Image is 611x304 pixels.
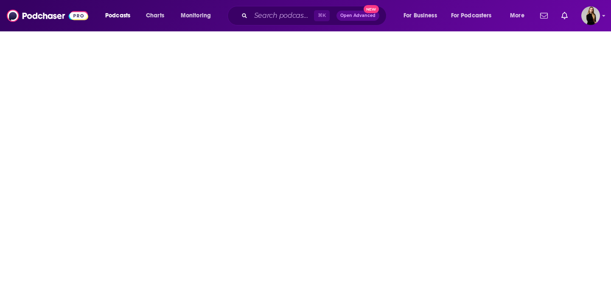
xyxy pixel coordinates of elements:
a: Show notifications dropdown [558,8,571,23]
span: New [364,5,379,13]
button: open menu [398,9,448,22]
span: Podcasts [105,10,130,22]
a: Charts [140,9,169,22]
button: open menu [175,9,222,22]
button: Show profile menu [581,6,600,25]
span: Logged in as editaivancevic [581,6,600,25]
button: Open AdvancedNew [336,11,379,21]
img: Podchaser - Follow, Share and Rate Podcasts [7,8,88,24]
span: More [510,10,524,22]
span: Charts [146,10,164,22]
button: open menu [99,9,141,22]
span: ⌘ K [314,10,330,21]
button: open menu [504,9,535,22]
span: Monitoring [181,10,211,22]
span: Open Advanced [340,14,376,18]
span: For Business [404,10,437,22]
div: Search podcasts, credits, & more... [235,6,395,25]
span: For Podcasters [451,10,492,22]
input: Search podcasts, credits, & more... [251,9,314,22]
a: Show notifications dropdown [537,8,551,23]
button: open menu [446,9,504,22]
img: User Profile [581,6,600,25]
